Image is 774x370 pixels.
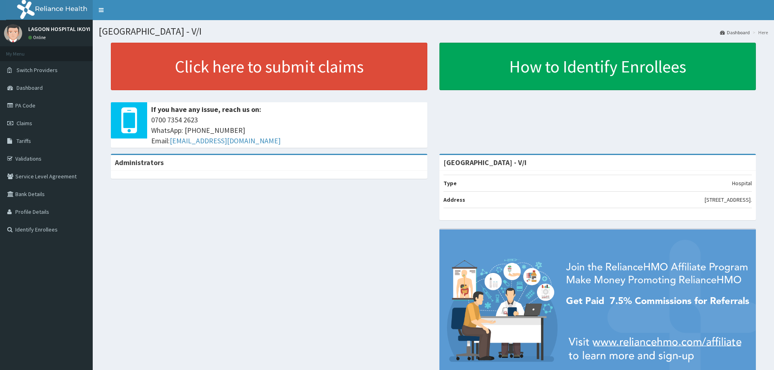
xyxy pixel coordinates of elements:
[439,43,756,90] a: How to Identify Enrollees
[111,43,427,90] a: Click here to submit claims
[4,24,22,42] img: User Image
[17,120,32,127] span: Claims
[17,66,58,74] span: Switch Providers
[443,158,526,167] strong: [GEOGRAPHIC_DATA] - V/I
[443,196,465,203] b: Address
[17,84,43,91] span: Dashboard
[732,179,752,187] p: Hospital
[28,26,90,32] p: LAGOON HOSPITAL IKOYI
[170,136,281,145] a: [EMAIL_ADDRESS][DOMAIN_NAME]
[99,26,768,37] h1: [GEOGRAPHIC_DATA] - V/I
[151,115,423,146] span: 0700 7354 2623 WhatsApp: [PHONE_NUMBER] Email:
[28,35,48,40] a: Online
[151,105,261,114] b: If you have any issue, reach us on:
[443,180,457,187] b: Type
[720,29,750,36] a: Dashboard
[115,158,164,167] b: Administrators
[17,137,31,145] span: Tariffs
[705,196,752,204] p: [STREET_ADDRESS].
[751,29,768,36] li: Here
